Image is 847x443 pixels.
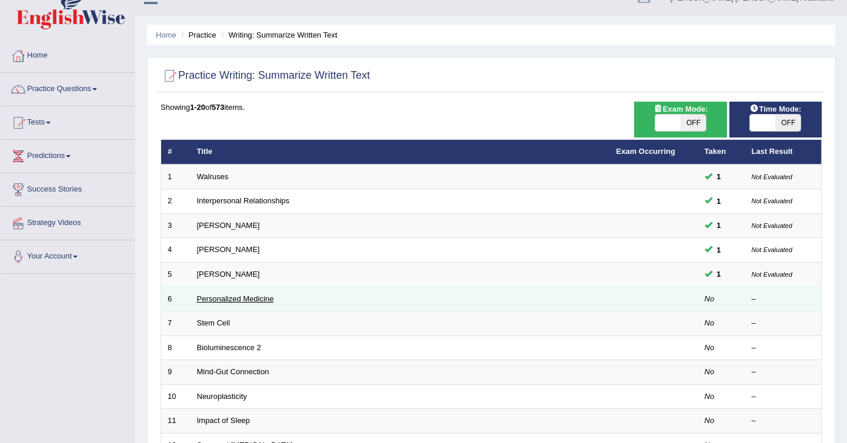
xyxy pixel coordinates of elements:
[752,197,792,204] small: Not Evaluated
[161,67,370,85] h2: Practice Writing: Summarize Written Text
[1,106,135,136] a: Tests
[775,115,801,131] span: OFF
[649,103,712,115] span: Exam Mode:
[705,392,715,401] em: No
[745,140,822,165] th: Last Result
[197,221,260,230] a: [PERSON_NAME]
[752,367,815,378] div: –
[161,213,191,238] td: 3
[161,409,191,434] td: 11
[752,294,815,305] div: –
[218,29,337,41] li: Writing: Summarize Written Text
[161,287,191,311] td: 6
[752,222,792,229] small: Not Evaluated
[161,189,191,214] td: 2
[161,238,191,263] td: 4
[752,415,815,427] div: –
[197,270,260,278] a: [PERSON_NAME]
[1,140,135,169] a: Predictions
[752,391,815,402] div: –
[161,311,191,336] td: 7
[161,165,191,189] td: 1
[197,367,269,376] a: Mind-Gut Connection
[752,246,792,253] small: Not Evaluated
[752,271,792,278] small: Not Evaluated
[197,294,274,303] a: Personalized Medicine
[698,140,745,165] th: Taken
[197,343,261,352] a: Bioluminescence 2
[1,173,135,203] a: Success Stories
[161,263,191,287] td: 5
[712,170,726,183] span: You can still take this question
[705,318,715,327] em: No
[616,147,675,156] a: Exam Occurring
[197,318,230,327] a: Stem Cell
[197,196,290,205] a: Interpersonal Relationships
[705,294,715,303] em: No
[161,102,822,113] div: Showing of items.
[1,73,135,102] a: Practice Questions
[712,219,726,231] span: You can still take this question
[190,103,205,112] b: 1-20
[705,367,715,376] em: No
[197,416,250,425] a: Impact of Sleep
[745,103,806,115] span: Time Mode:
[191,140,610,165] th: Title
[178,29,216,41] li: Practice
[712,244,726,256] span: You can still take this question
[156,31,176,39] a: Home
[161,360,191,385] td: 9
[681,115,706,131] span: OFF
[161,140,191,165] th: #
[634,102,726,137] div: Show exams occurring in exams
[752,343,815,354] div: –
[705,343,715,352] em: No
[212,103,225,112] b: 573
[752,173,792,180] small: Not Evaluated
[197,245,260,254] a: [PERSON_NAME]
[197,172,229,181] a: Walruses
[197,392,247,401] a: Neuroplasticity
[1,240,135,270] a: Your Account
[161,384,191,409] td: 10
[1,207,135,236] a: Strategy Videos
[712,195,726,207] span: You can still take this question
[705,416,715,425] em: No
[752,318,815,329] div: –
[712,268,726,280] span: You can still take this question
[161,335,191,360] td: 8
[1,39,135,69] a: Home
